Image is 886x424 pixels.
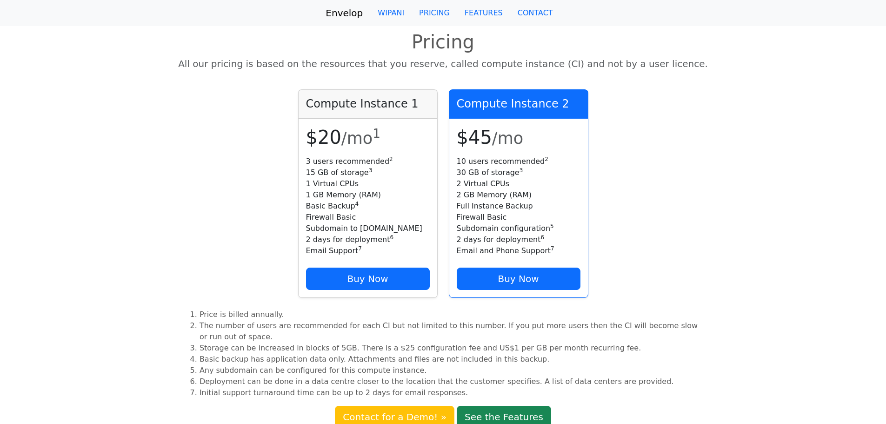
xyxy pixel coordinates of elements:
li: Initial support turnaround time can be up to 2 days for email responses. [200,387,701,398]
sup: 1 [373,127,380,141]
li: 1 Virtual CPUs [306,178,430,189]
h4: Compute Instance 2 [457,97,580,111]
li: Email Support [306,245,430,256]
small: /mo [492,129,523,148]
sup: 7 [551,245,554,252]
li: Full Instance Backup [457,201,580,212]
li: 2 days for deployment [457,234,580,245]
h1: $20 [306,126,430,148]
li: Price is billed annually. [200,309,701,320]
li: Any subdomain can be configured for this compute instance. [200,365,701,376]
sup: 4 [355,201,359,207]
li: 2 Virtual CPUs [457,178,580,189]
li: 3 users recommended [306,156,430,167]
sup: 3 [520,167,523,174]
li: Email and Phone Support [457,245,580,256]
sup: 5 [550,223,554,229]
a: WIPANI [370,4,412,22]
a: Envelop [326,4,363,22]
a: PRICING [412,4,457,22]
h1: $45 [457,126,580,148]
sup: 2 [545,156,548,162]
p: All our pricing is based on the resources that you reserve, called compute instance (CI) and not ... [7,57,879,71]
sup: 3 [369,167,373,174]
a: CONTACT [510,4,560,22]
a: Buy Now [457,268,580,290]
h4: Compute Instance 1 [306,97,430,111]
li: Basic Backup [306,201,430,212]
sup: 6 [540,234,544,241]
sup: 2 [389,156,393,162]
li: Firewall Basic [457,212,580,223]
li: Deployment can be done in a data centre closer to the location that the customer specifies. A lis... [200,376,701,387]
sup: 6 [390,234,393,241]
li: 15 GB of storage [306,167,430,178]
li: Firewall Basic [306,212,430,223]
li: 2 days for deployment [306,234,430,245]
a: FEATURES [457,4,510,22]
li: Subdomain configuration [457,223,580,234]
li: 10 users recommended [457,156,580,167]
li: 2 GB Memory (RAM) [457,189,580,201]
li: Storage can be increased in blocks of 5GB. There is a $25 configuration fee and US$1 per GB per m... [200,343,701,354]
li: 1 GB Memory (RAM) [306,189,430,201]
sup: 7 [358,245,362,252]
li: Basic backup has application data only. Attachments and files are not included in this backup. [200,354,701,365]
li: Subdomain to [DOMAIN_NAME] [306,223,430,234]
li: The number of users are recommended for each CI but not limited to this number. If you put more u... [200,320,701,343]
li: 30 GB of storage [457,167,580,178]
h1: Pricing [7,31,879,53]
small: /mo [341,129,380,148]
a: Buy Now [306,268,430,290]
